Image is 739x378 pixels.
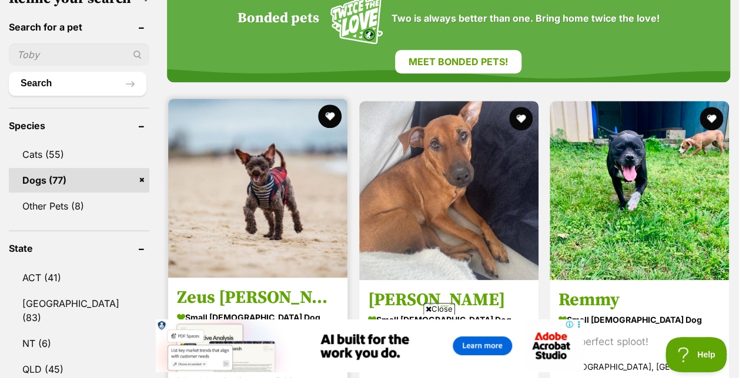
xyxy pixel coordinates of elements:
img: Missy Peggotty - Australian Terrier Dog [359,101,539,280]
h4: Bonded pets [238,11,319,27]
h3: Remmy [559,289,720,311]
a: NT (6) [9,331,149,356]
a: ACT (41) [9,265,149,290]
header: Search for a pet [9,22,149,32]
button: favourite [319,104,342,128]
header: Species [9,120,149,131]
button: Search [9,72,146,95]
a: Dogs (77) [9,168,149,193]
a: Cats (55) [9,142,149,167]
iframe: Advertisement [156,319,584,372]
strong: small [DEMOGRAPHIC_DATA] Dog [559,311,720,328]
header: State [9,243,149,254]
iframe: Help Scout Beacon - Open [666,337,727,372]
span: Close [423,303,455,315]
strong: small [DEMOGRAPHIC_DATA] Dog [368,311,530,328]
div: The perfect sploot! [559,334,720,350]
a: Other Pets (8) [9,194,149,218]
button: favourite [509,107,533,130]
input: Toby [9,43,149,66]
strong: small [DEMOGRAPHIC_DATA] Dog [177,309,339,326]
strong: [GEOGRAPHIC_DATA], [GEOGRAPHIC_DATA] [559,359,720,374]
img: Remmy - Staffordshire Bull Terrier Dog [550,101,729,280]
span: Two is always better than one. Bring home twice the love! [392,13,660,24]
h3: [PERSON_NAME] [368,289,530,311]
button: favourite [700,107,723,130]
a: Meet bonded pets! [395,50,521,73]
h3: Zeus [PERSON_NAME] [177,286,339,309]
a: [GEOGRAPHIC_DATA] (83) [9,291,149,330]
img: Zeus Rivero - Poodle Dog [168,99,347,278]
